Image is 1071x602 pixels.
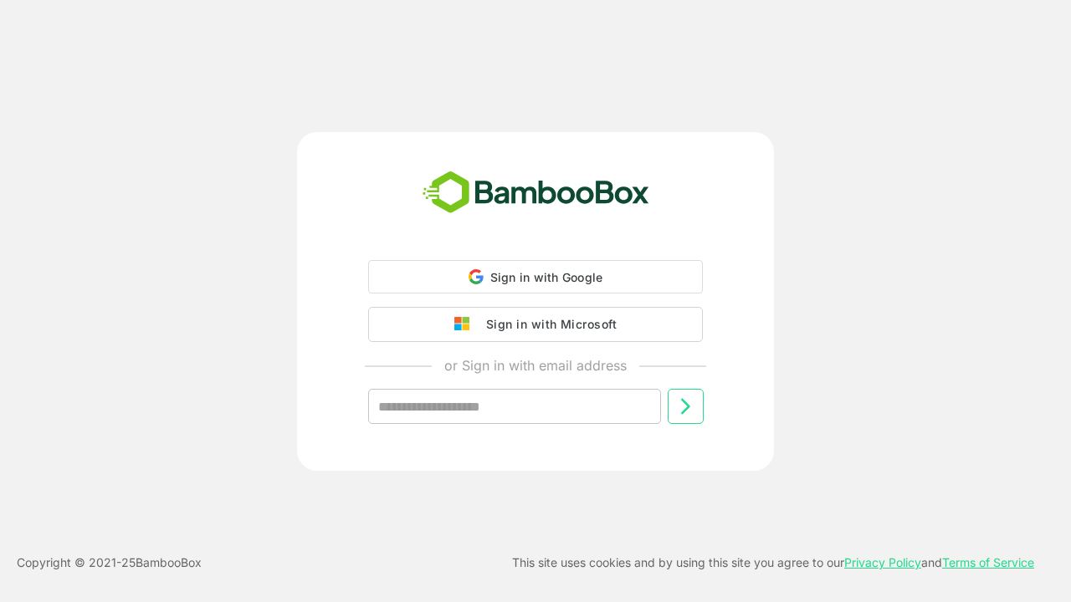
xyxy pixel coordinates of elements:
span: Sign in with Google [490,270,603,284]
div: Sign in with Google [368,260,703,293]
p: or Sign in with email address [444,355,627,375]
p: Copyright © 2021- 25 BambooBox [17,553,202,573]
p: This site uses cookies and by using this site you agree to our and [512,553,1034,573]
button: Sign in with Microsoft [368,307,703,342]
img: bamboobox [413,166,658,221]
a: Privacy Policy [844,555,921,569]
div: Sign in with Microsoft [478,314,617,335]
img: google [454,317,478,332]
a: Terms of Service [942,555,1034,569]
